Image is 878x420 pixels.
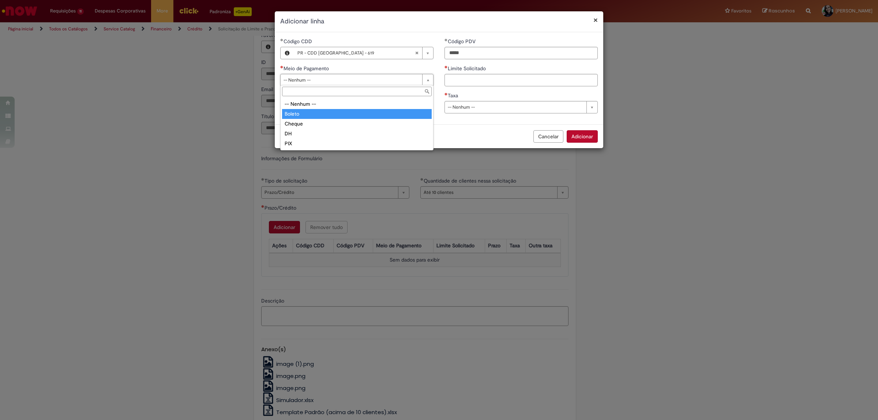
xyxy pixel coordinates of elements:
ul: Meio de Pagamento [281,98,433,150]
div: DH [282,129,432,139]
div: Cheque [282,119,432,129]
div: -- Nenhum -- [282,99,432,109]
div: PIX [282,139,432,149]
div: Boleto [282,109,432,119]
